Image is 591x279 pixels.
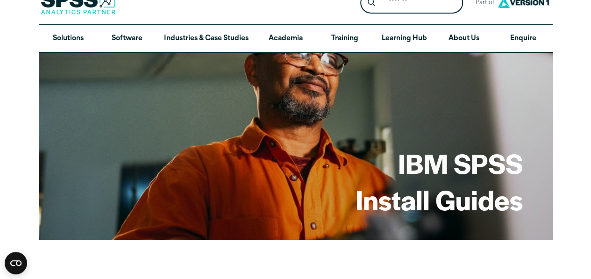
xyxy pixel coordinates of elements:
a: Learning Hub [374,25,434,52]
a: Academia [256,25,315,52]
h1: IBM SPSS Install Guides [356,145,523,217]
button: Open CMP widget [5,252,27,274]
a: Training [315,25,374,52]
nav: Desktop version of site main menu [39,25,553,52]
a: About Us [434,25,493,52]
a: Industries & Case Studies [157,25,256,52]
a: Software [98,25,157,52]
a: Solutions [39,25,98,52]
a: Enquire [493,25,552,52]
